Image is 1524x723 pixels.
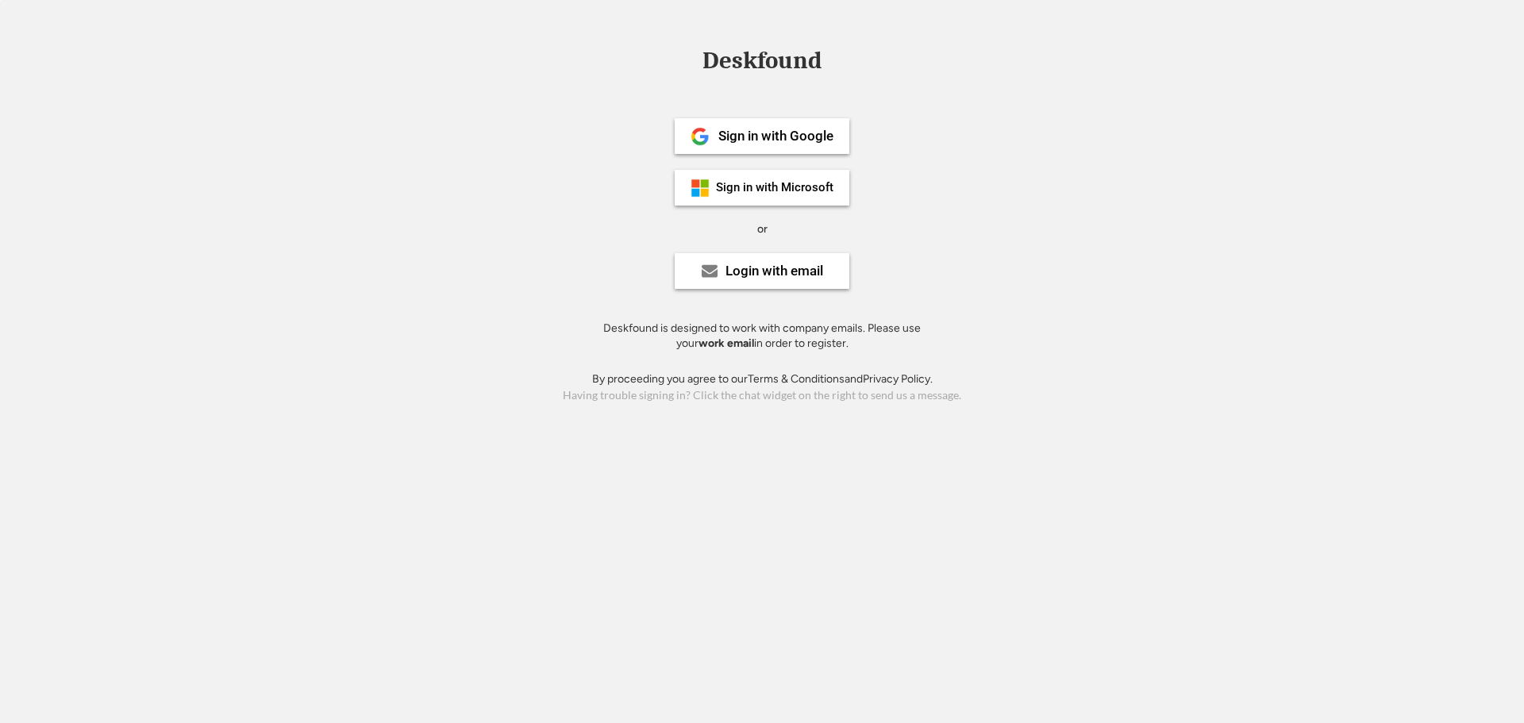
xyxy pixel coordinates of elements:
[725,264,823,278] div: Login with email
[757,221,768,237] div: or
[748,372,845,386] a: Terms & Conditions
[691,179,710,198] img: ms-symbollockup_mssymbol_19.png
[863,372,933,386] a: Privacy Policy.
[695,48,829,73] div: Deskfound
[716,182,833,194] div: Sign in with Microsoft
[718,129,833,143] div: Sign in with Google
[698,337,754,350] strong: work email
[691,127,710,146] img: 1024px-Google__G__Logo.svg.png
[592,371,933,387] div: By proceeding you agree to our and
[583,321,941,352] div: Deskfound is designed to work with company emails. Please use your in order to register.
